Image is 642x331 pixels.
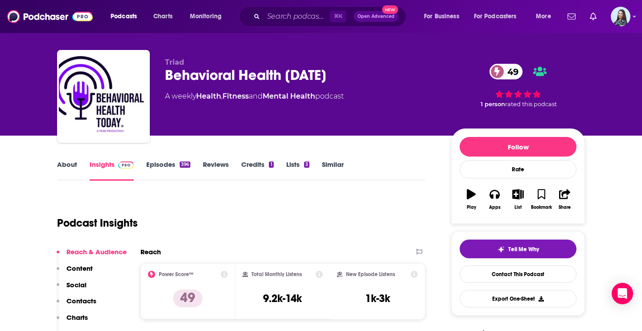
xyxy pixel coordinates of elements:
[586,9,600,24] a: Show notifications dropdown
[514,205,522,210] div: List
[460,137,576,157] button: Follow
[474,10,517,23] span: For Podcasters
[66,264,93,273] p: Content
[269,161,273,168] div: 1
[247,6,415,27] div: Search podcasts, credits, & more...
[418,9,470,24] button: open menu
[460,183,483,215] button: Play
[263,92,315,100] a: Mental Health
[180,161,190,168] div: 396
[190,10,222,23] span: Monitoring
[322,160,344,181] a: Similar
[146,160,190,181] a: Episodes396
[536,10,551,23] span: More
[559,205,571,210] div: Share
[59,52,148,141] img: Behavioral Health Today
[104,9,148,24] button: open menu
[531,205,552,210] div: Bookmark
[221,92,222,100] span: ,
[508,246,539,253] span: Tell Me Why
[460,265,576,283] a: Contact This Podcast
[263,9,330,24] input: Search podcasts, credits, & more...
[481,101,505,108] span: 1 person
[159,271,193,277] h2: Power Score™
[153,10,173,23] span: Charts
[354,11,399,22] button: Open AdvancedNew
[506,183,530,215] button: List
[222,92,249,100] a: Fitness
[483,183,506,215] button: Apps
[498,246,505,253] img: tell me why sparkle
[304,161,309,168] div: 3
[498,64,523,79] span: 49
[530,183,553,215] button: Bookmark
[365,292,390,305] h3: 1k-3k
[57,248,127,264] button: Reach & Audience
[66,313,88,322] p: Charts
[451,58,585,113] div: 49 1 personrated this podcast
[505,101,557,108] span: rated this podcast
[553,183,576,215] button: Share
[140,248,161,256] h2: Reach
[467,205,476,210] div: Play
[460,160,576,178] div: Rate
[173,290,202,307] p: 49
[90,160,134,181] a: InsightsPodchaser Pro
[57,216,138,230] h1: Podcast Insights
[66,248,127,256] p: Reach & Audience
[184,9,233,24] button: open menu
[382,5,398,14] span: New
[611,7,630,26] span: Logged in as brookefortierpr
[468,9,530,24] button: open menu
[111,10,137,23] span: Podcasts
[57,297,96,313] button: Contacts
[165,58,184,66] span: Triad
[346,271,395,277] h2: New Episode Listens
[611,7,630,26] img: User Profile
[118,161,134,169] img: Podchaser Pro
[460,240,576,258] button: tell me why sparkleTell Me Why
[330,11,346,22] span: ⌘ K
[460,290,576,307] button: Export One-Sheet
[66,281,86,289] p: Social
[358,14,395,19] span: Open Advanced
[286,160,309,181] a: Lists3
[66,297,96,305] p: Contacts
[424,10,459,23] span: For Business
[148,9,178,24] a: Charts
[249,92,263,100] span: and
[165,91,344,102] div: A weekly podcast
[612,283,633,304] div: Open Intercom Messenger
[57,264,93,281] button: Content
[611,7,630,26] button: Show profile menu
[564,9,579,24] a: Show notifications dropdown
[263,292,302,305] h3: 9.2k-14k
[57,313,88,330] button: Charts
[7,8,93,25] img: Podchaser - Follow, Share and Rate Podcasts
[57,160,77,181] a: About
[57,281,86,297] button: Social
[241,160,273,181] a: Credits1
[196,92,221,100] a: Health
[490,64,523,79] a: 49
[203,160,229,181] a: Reviews
[251,271,302,277] h2: Total Monthly Listens
[530,9,562,24] button: open menu
[489,205,501,210] div: Apps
